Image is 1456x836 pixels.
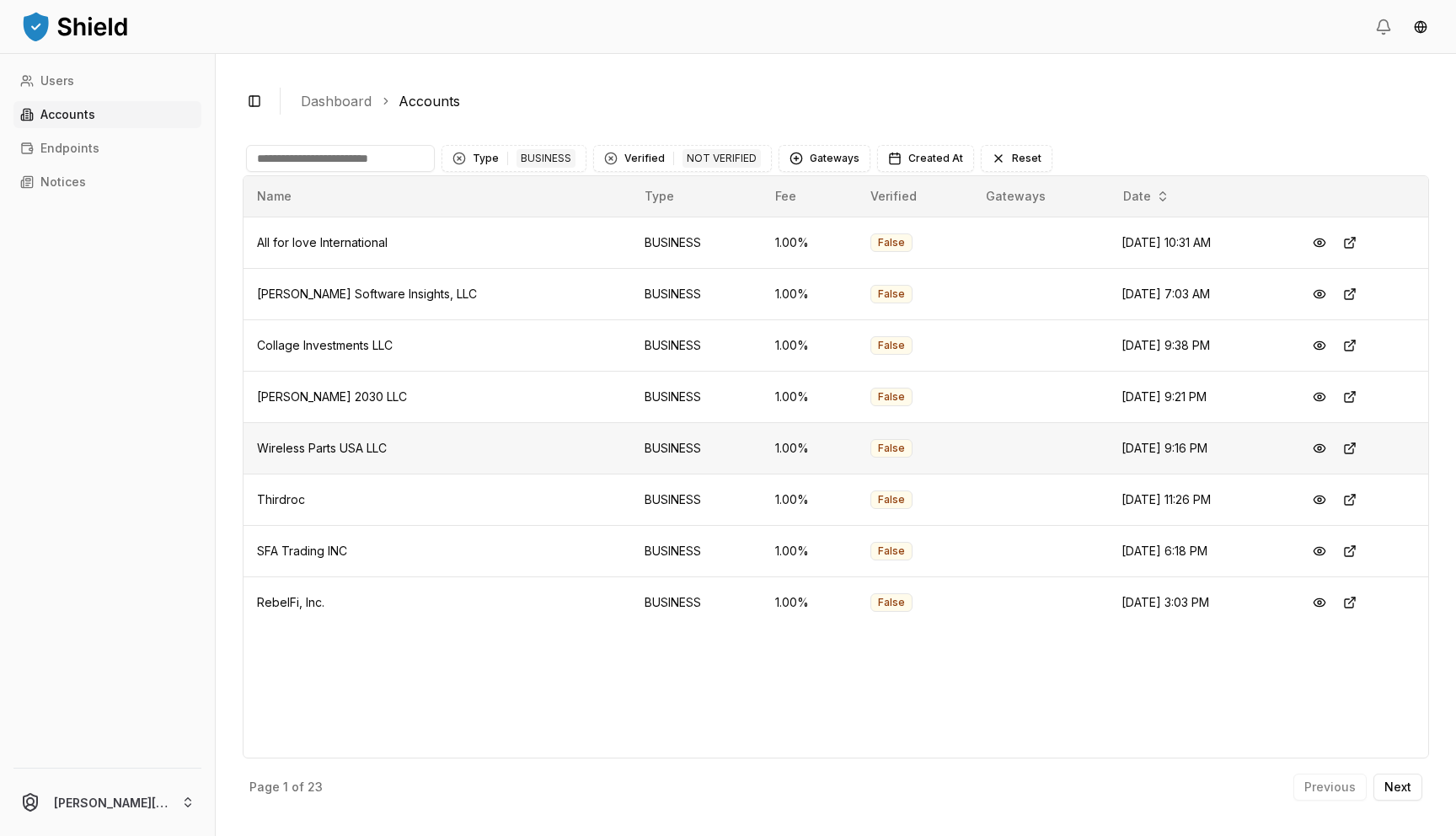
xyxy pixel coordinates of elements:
[292,781,304,793] p: of
[257,441,387,455] span: Wireless Parts USA LLC
[257,235,388,249] span: All for love International
[631,319,762,371] td: BUSINESS
[631,422,762,474] td: BUSINESS
[857,176,972,217] th: Verified
[7,775,208,829] button: [PERSON_NAME][EMAIL_ADDRESS][DOMAIN_NAME]
[517,149,575,168] div: BUSINESS
[631,217,762,268] td: BUSINESS
[1121,492,1211,506] span: [DATE] 11:26 PM
[631,268,762,319] td: BUSINESS
[631,525,762,576] td: BUSINESS
[249,781,280,793] p: Page
[40,142,99,154] p: Endpoints
[1373,774,1422,801] button: Next
[775,338,809,352] span: 1.00 %
[257,389,407,404] span: [PERSON_NAME] 2030 LLC
[1121,389,1207,404] span: [DATE] 9:21 PM
[308,781,323,793] p: 23
[631,474,762,525] td: BUSINESS
[1121,544,1207,558] span: [DATE] 6:18 PM
[244,176,631,217] th: Name
[631,371,762,422] td: BUSINESS
[775,389,809,404] span: 1.00 %
[631,176,762,217] th: Type
[775,235,809,249] span: 1.00 %
[40,109,95,121] p: Accounts
[257,595,324,609] span: RebelFi, Inc.
[301,91,1416,111] nav: breadcrumb
[877,145,974,172] button: Created At
[40,176,86,188] p: Notices
[981,145,1052,172] button: Reset filters
[54,794,168,812] p: [PERSON_NAME][EMAIL_ADDRESS][DOMAIN_NAME]
[452,152,466,165] div: Clear Type filter
[40,75,74,87] p: Users
[257,338,393,352] span: Collage Investments LLC
[1384,781,1411,793] p: Next
[257,492,305,506] span: Thirdroc
[13,135,201,162] a: Endpoints
[13,101,201,128] a: Accounts
[1121,287,1210,301] span: [DATE] 7:03 AM
[20,9,130,43] img: ShieldPay Logo
[13,67,201,94] a: Users
[972,176,1109,217] th: Gateways
[1121,595,1209,609] span: [DATE] 3:03 PM
[604,152,618,165] div: Clear Verified filter
[775,492,809,506] span: 1.00 %
[1116,183,1176,210] button: Date
[442,145,586,172] button: Clear Type filterTypeBUSINESS
[682,149,761,168] div: NOT VERIFIED
[593,145,772,172] button: Clear Verified filterVerifiedNOT VERIFIED
[631,576,762,628] td: BUSINESS
[775,287,809,301] span: 1.00 %
[908,152,963,165] span: Created At
[775,441,809,455] span: 1.00 %
[775,595,809,609] span: 1.00 %
[1121,338,1210,352] span: [DATE] 9:38 PM
[775,544,809,558] span: 1.00 %
[301,91,372,111] a: Dashboard
[779,145,870,172] button: Gateways
[1121,441,1207,455] span: [DATE] 9:16 PM
[399,91,460,111] a: Accounts
[762,176,857,217] th: Fee
[257,287,477,301] span: [PERSON_NAME] Software Insights, LLC
[13,169,201,196] a: Notices
[257,544,347,558] span: SFA Trading INC
[283,781,288,793] p: 1
[1121,235,1211,249] span: [DATE] 10:31 AM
